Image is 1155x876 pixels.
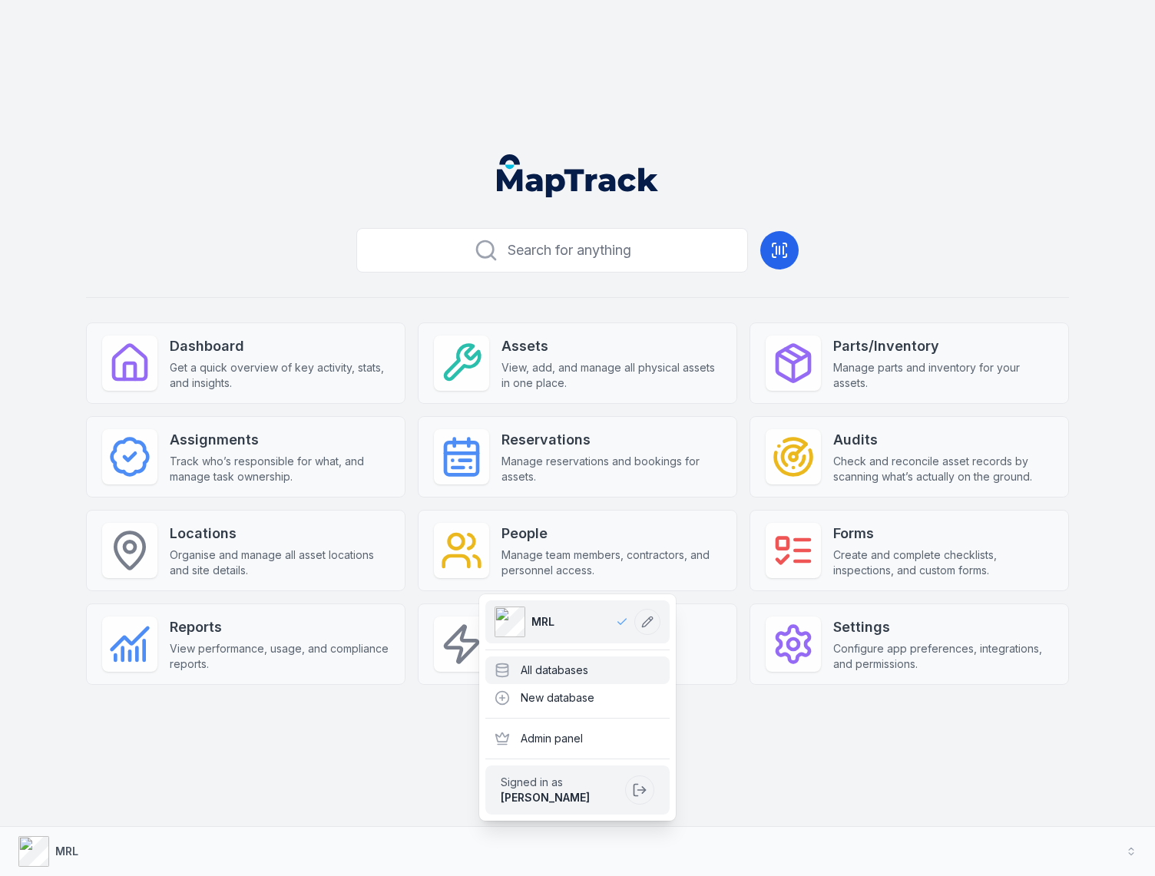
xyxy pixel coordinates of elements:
[531,614,554,630] span: MRL
[501,791,590,804] strong: [PERSON_NAME]
[485,684,670,712] div: New database
[55,845,78,858] strong: MRL
[479,594,676,821] div: MRL
[485,725,670,752] div: Admin panel
[485,656,670,684] div: All databases
[501,775,619,790] span: Signed in as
